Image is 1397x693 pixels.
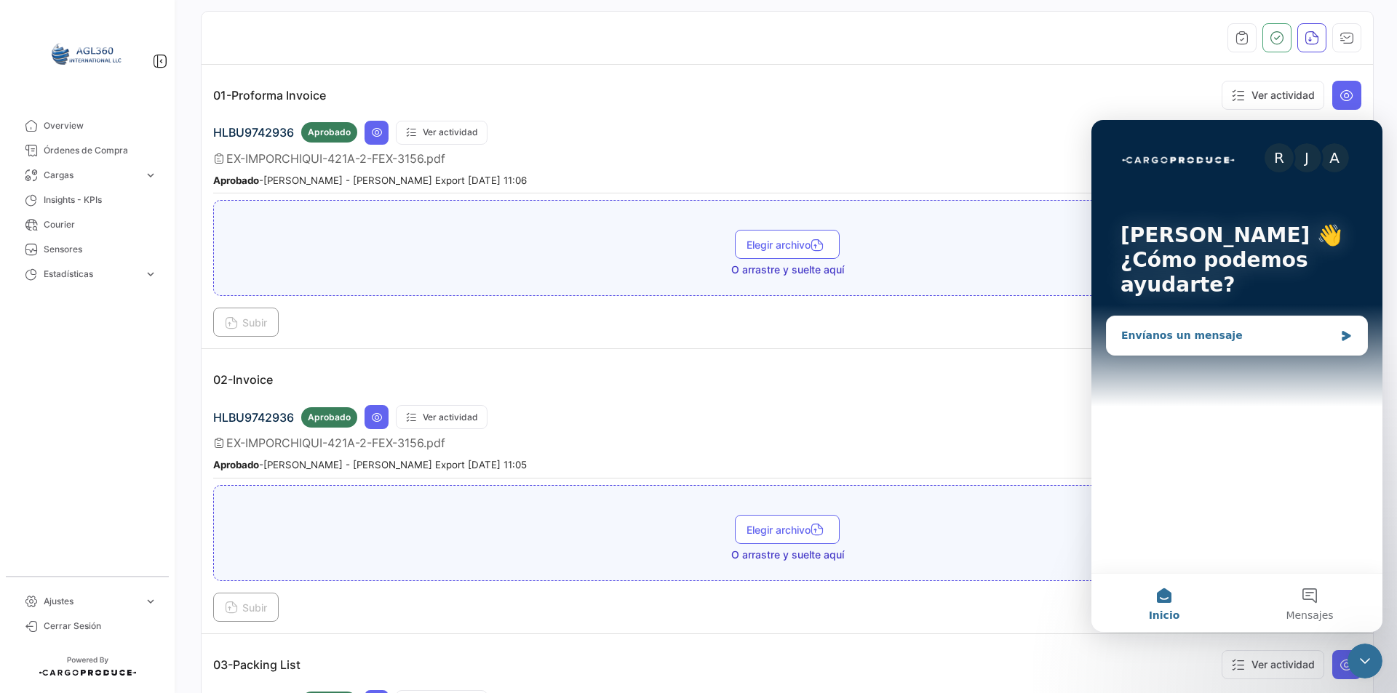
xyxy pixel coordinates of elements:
[226,436,445,450] span: EX-IMPORCHIQUI-421A-2-FEX-3156.pdf
[12,237,163,262] a: Sensores
[1222,650,1324,679] button: Ver actividad
[144,595,157,608] span: expand_more
[213,593,279,622] button: Subir
[731,548,844,562] span: O arrastre y suelte aquí
[226,151,445,166] span: EX-IMPORCHIQUI-421A-2-FEX-3156.pdf
[213,175,527,186] small: - [PERSON_NAME] - [PERSON_NAME] Export [DATE] 11:06
[44,218,157,231] span: Courier
[44,193,157,207] span: Insights - KPIs
[44,243,157,256] span: Sensores
[12,113,163,138] a: Overview
[747,524,828,536] span: Elegir archivo
[1348,644,1382,678] iframe: Intercom live chat
[44,144,157,157] span: Órdenes de Compra
[735,230,840,259] button: Elegir archivo
[213,372,273,387] p: 02-Invoice
[213,175,259,186] b: Aprobado
[308,126,351,139] span: Aprobado
[12,212,163,237] a: Courier
[213,308,279,337] button: Subir
[308,411,351,424] span: Aprobado
[396,405,487,429] button: Ver actividad
[44,119,157,132] span: Overview
[213,459,527,470] small: - [PERSON_NAME] - [PERSON_NAME] Export [DATE] 11:05
[44,620,157,633] span: Cerrar Sesión
[213,125,294,140] span: HLBU9742936
[12,138,163,163] a: Órdenes de Compra
[44,595,138,608] span: Ajustes
[225,601,267,614] span: Subir
[213,410,294,425] span: HLBU9742936
[144,169,157,182] span: expand_more
[213,88,326,103] p: 01-Proforma Invoice
[225,316,267,329] span: Subir
[213,459,259,470] b: Aprobado
[44,169,138,182] span: Cargas
[144,268,157,281] span: expand_more
[1091,120,1382,632] iframe: Intercom live chat
[51,17,124,90] img: 64a6efb6-309f-488a-b1f1-3442125ebd42.png
[731,263,844,277] span: O arrastre y suelte aquí
[44,268,138,281] span: Estadísticas
[12,188,163,212] a: Insights - KPIs
[747,239,828,251] span: Elegir archivo
[1222,81,1324,110] button: Ver actividad
[396,121,487,145] button: Ver actividad
[735,515,840,544] button: Elegir archivo
[213,657,301,672] p: 03-Packing List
